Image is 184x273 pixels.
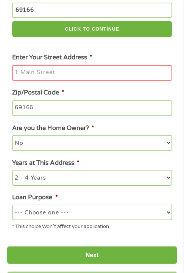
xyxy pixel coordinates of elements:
label: Are you the Home Owner? [12,124,94,132]
label: Zip/Postal Code [12,89,64,97]
label: Enter Your Street Address [12,54,92,62]
label: Years at This Address [12,159,79,167]
button: CLICK TO CONTINUE [12,21,172,37]
input: Next [7,246,177,264]
input: 1 Main Street [12,65,172,81]
input: Enter Zipcode (e.g 01510) [12,3,172,18]
div: * This choice Won’t affect your application [12,220,172,230]
label: Loan Purpose [12,193,58,201]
